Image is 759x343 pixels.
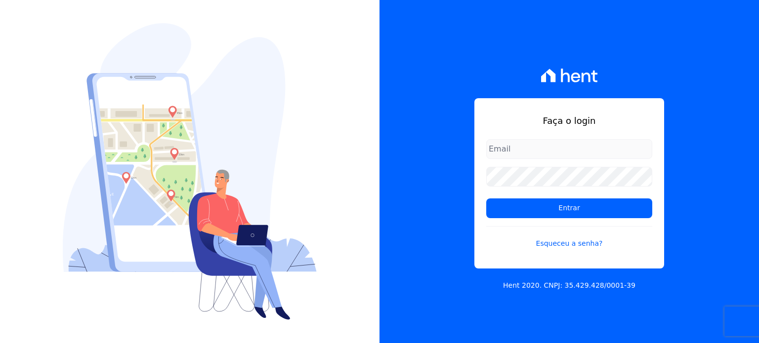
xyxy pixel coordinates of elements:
[486,226,652,249] a: Esqueceu a senha?
[486,114,652,127] h1: Faça o login
[486,198,652,218] input: Entrar
[503,280,635,291] p: Hent 2020. CNPJ: 35.429.428/0001-39
[486,139,652,159] input: Email
[63,23,317,320] img: Login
